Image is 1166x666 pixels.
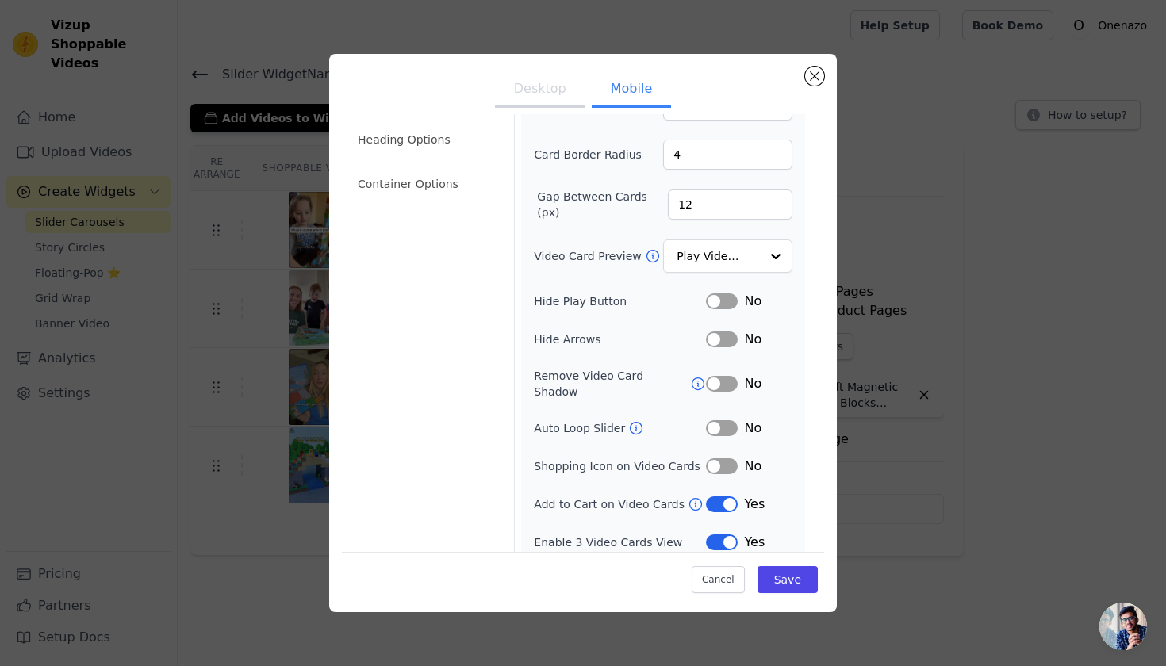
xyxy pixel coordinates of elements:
button: Save [758,566,818,593]
button: Close modal [805,67,824,86]
span: Yes [744,533,765,552]
button: Cancel [692,566,745,593]
label: Remove Video Card Shadow [534,368,690,400]
a: 开放式聊天 [1099,603,1147,650]
label: Enable 3 Video Cards View [534,534,706,550]
span: No [744,419,761,438]
label: Video Card Preview [534,248,644,264]
span: No [744,374,761,393]
label: Shopping Icon on Video Cards [534,458,700,474]
span: No [744,457,761,476]
button: Desktop [495,73,585,108]
li: Container Options [348,168,504,200]
label: Hide Arrows [534,331,706,347]
button: Mobile [592,73,671,108]
label: Add to Cart on Video Cards [534,496,688,512]
label: Hide Play Button [534,293,706,309]
label: Auto Loop Slider [534,420,628,436]
label: Gap Between Cards (px) [537,189,668,220]
span: No [744,292,761,311]
span: Yes [744,495,765,514]
label: Card Border Radius [534,147,642,163]
li: Heading Options [348,124,504,155]
span: No [744,330,761,349]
